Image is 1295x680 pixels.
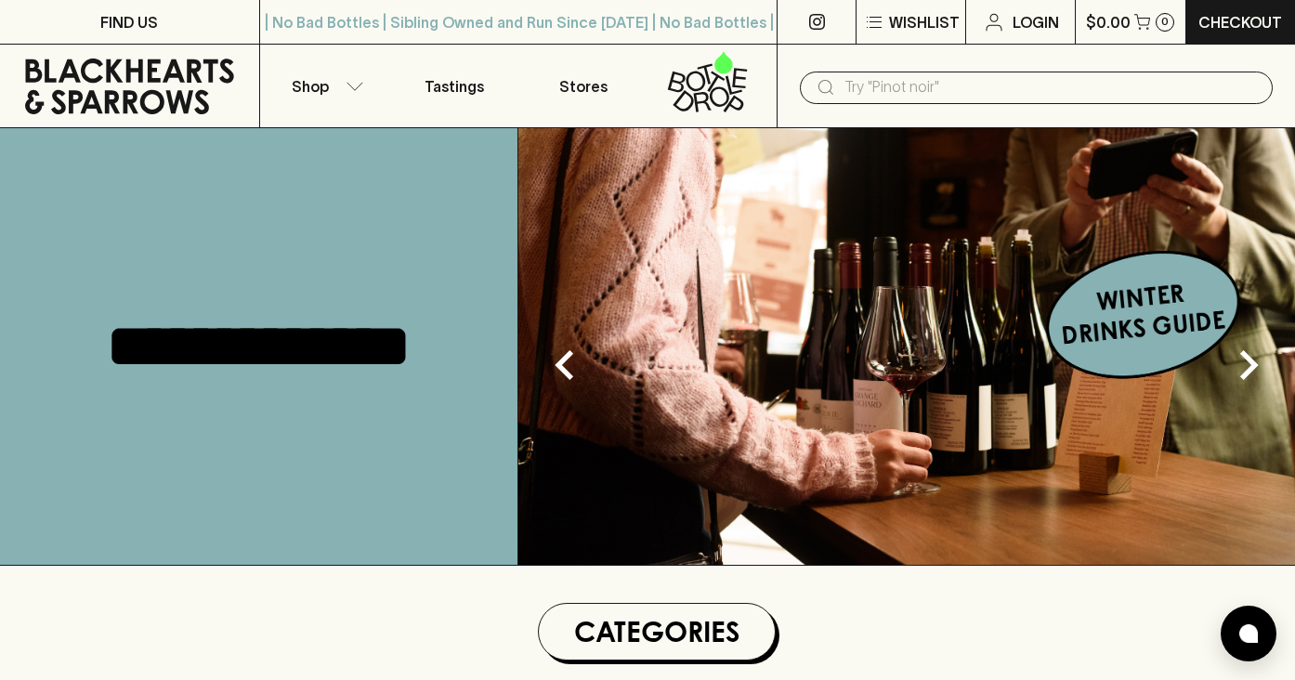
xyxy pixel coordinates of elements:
[546,611,767,652] h1: Categories
[518,128,1295,565] img: optimise
[292,75,329,98] p: Shop
[844,72,1258,102] input: Try "Pinot noir"
[260,45,389,127] button: Shop
[100,11,158,33] p: FIND US
[889,11,960,33] p: Wishlist
[1198,11,1282,33] p: Checkout
[1211,328,1286,402] button: Next
[518,45,647,127] a: Stores
[1013,11,1059,33] p: Login
[425,75,484,98] p: Tastings
[1086,11,1131,33] p: $0.00
[528,328,602,402] button: Previous
[1239,624,1258,643] img: bubble-icon
[559,75,608,98] p: Stores
[1161,17,1169,27] p: 0
[389,45,518,127] a: Tastings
